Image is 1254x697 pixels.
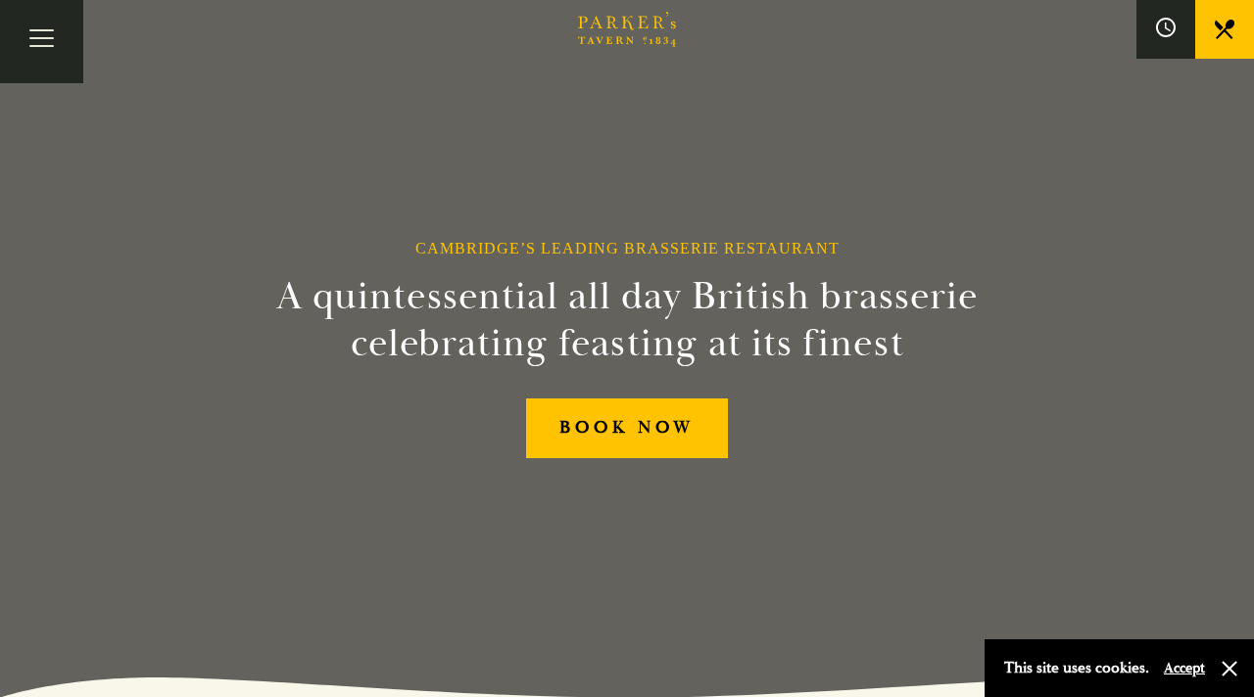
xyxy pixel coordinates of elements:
[526,398,728,458] a: BOOK NOW
[1164,659,1205,677] button: Accept
[180,273,1074,367] h2: A quintessential all day British brasserie celebrating feasting at its finest
[1220,659,1239,678] button: Close and accept
[1004,654,1149,682] p: This site uses cookies.
[415,239,840,257] h1: Cambridge’s Leading Brasserie Restaurant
